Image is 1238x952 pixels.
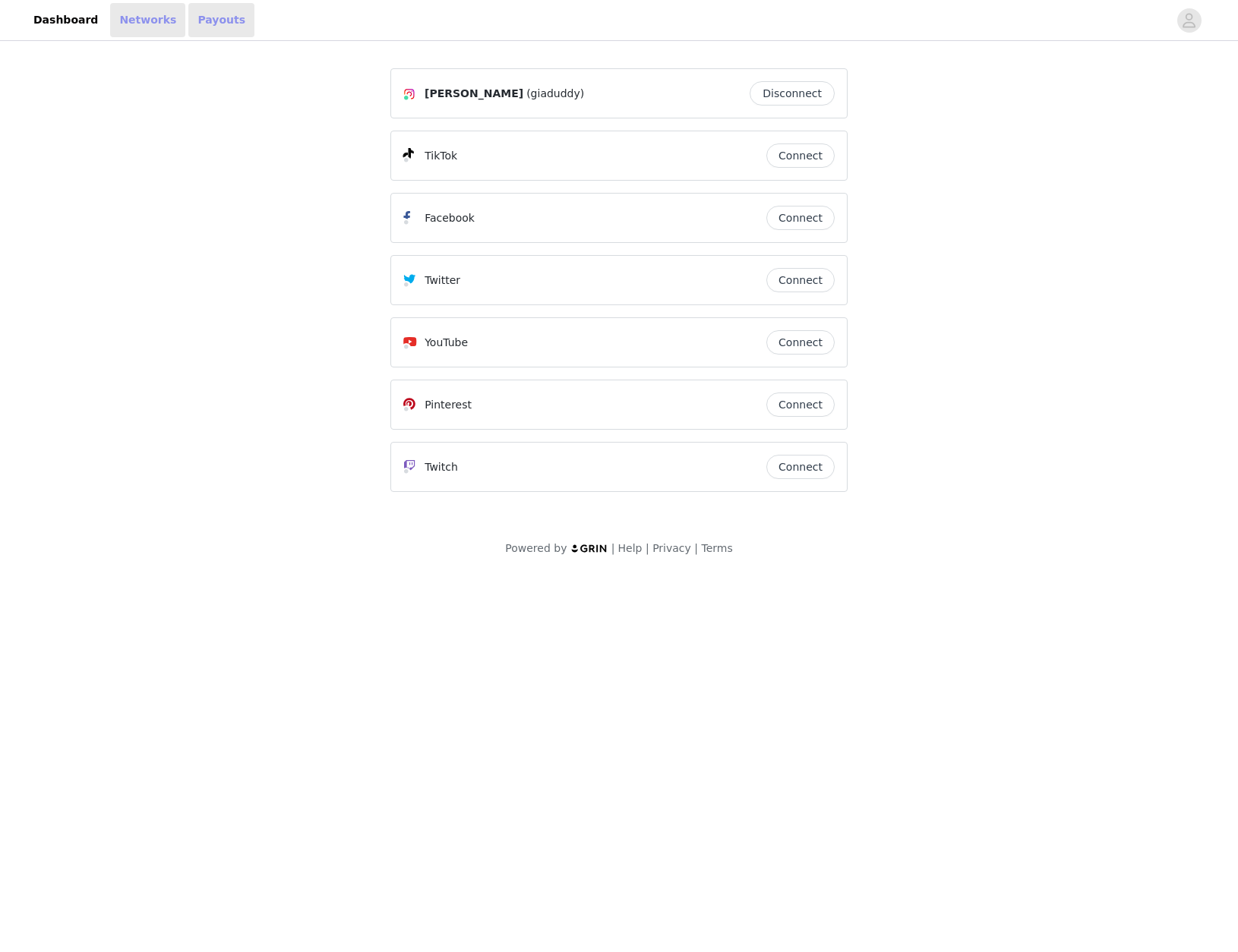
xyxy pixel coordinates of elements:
button: Disconnect [750,81,835,106]
a: Networks [110,3,185,37]
span: (giaduddy) [526,86,584,102]
span: | [611,542,615,554]
a: Dashboard [24,3,107,37]
button: Connect [766,206,835,230]
span: | [694,542,698,554]
a: Payouts [188,3,254,37]
button: Connect [766,392,835,417]
span: | [646,542,649,554]
span: Powered by [505,542,567,554]
div: avatar [1182,8,1196,33]
button: Connect [766,455,835,479]
span: [PERSON_NAME] [425,86,523,102]
button: Connect [766,143,835,168]
p: TikTok [425,148,457,164]
button: Connect [766,268,835,292]
a: Privacy [652,542,691,554]
img: logo [570,544,608,553]
a: Terms [701,542,732,554]
p: YouTube [425,335,468,351]
a: Help [618,542,643,554]
p: Pinterest [425,397,472,413]
p: Twitter [425,273,460,288]
button: Connect [766,330,835,355]
p: Twitch [425,459,458,475]
img: Instagram Icon [403,88,415,100]
p: Facebook [425,210,475,226]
